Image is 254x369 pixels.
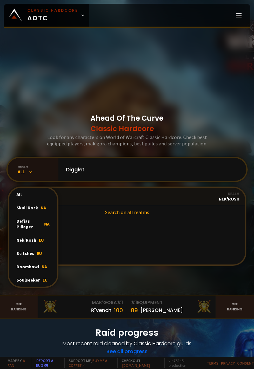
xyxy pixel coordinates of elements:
h1: Raid progress [8,326,246,340]
span: EU [37,251,42,256]
input: Search a character... [62,158,239,181]
div: Defias Pillager [9,214,57,233]
a: Buy me a coffee [69,358,107,368]
span: # 1 [131,299,137,306]
a: Classic HardcoreAOTC [4,4,89,27]
a: See all progress [106,348,148,355]
a: Terms [207,361,218,366]
div: Nek'Rosh [219,191,239,202]
div: Nek'Rosh [9,233,57,247]
span: NA [44,221,50,227]
a: Level27DiggletRealmNek'Rosh [9,188,245,205]
div: All [18,169,58,175]
a: Search on all realms [9,205,245,219]
div: 89 [131,306,138,315]
span: NA [42,264,47,270]
span: Support me, [64,358,114,368]
small: Classic Hardcore [27,8,78,13]
div: Doomhowl [9,260,57,273]
span: EU [43,277,48,283]
span: AOTC [27,8,78,23]
span: # 1 [117,299,123,306]
a: Mak'Gora#1Rîvench100 [38,296,127,318]
a: Report a bug [36,358,53,368]
a: [DOMAIN_NAME] [122,363,150,368]
a: Seeranking [216,296,254,318]
div: Realm [219,191,239,196]
span: NA [41,205,46,211]
span: Classic Hardcore [90,124,164,134]
div: All [9,188,57,201]
a: a fan [8,358,25,368]
h1: Ahead Of The Curve [90,113,164,134]
h3: Look for any characters on World of Warcraft Classic Hardcore. Check best equipped players, mak'g... [38,134,216,147]
a: #1Equipment89[PERSON_NAME] [127,296,216,318]
div: Equipment [131,299,212,306]
h4: Most recent raid cleaned by Classic Hardcore guilds [8,340,246,347]
div: Mak'Gora [42,299,123,306]
a: Privacy [221,361,235,366]
div: Stitches [9,247,57,260]
span: Checkout [117,358,161,368]
span: v. d752d5 - production [164,358,196,368]
span: Made by [4,358,28,368]
div: 100 [114,306,123,315]
div: [PERSON_NAME] [140,306,183,314]
span: EU [39,237,44,243]
div: realm [18,164,58,169]
div: Soulseeker [9,273,57,287]
div: Rîvench [91,306,111,314]
a: Consent [237,361,254,366]
div: Skull Rock [9,201,57,214]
